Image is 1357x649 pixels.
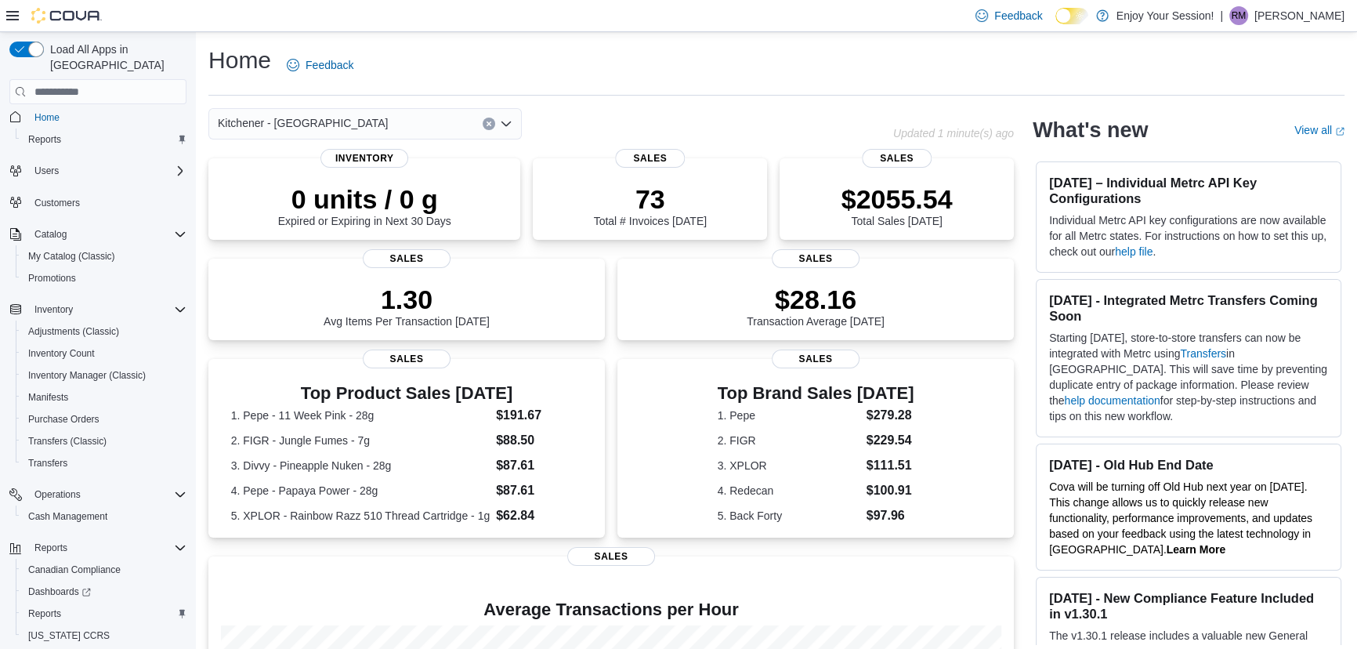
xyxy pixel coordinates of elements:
[231,433,490,448] dt: 2. FIGR - Jungle Fumes - 7g
[28,629,110,642] span: [US_STATE] CCRS
[28,347,95,360] span: Inventory Count
[16,559,193,581] button: Canadian Compliance
[22,507,186,526] span: Cash Management
[231,458,490,473] dt: 3. Divvy - Pineapple Nuken - 28g
[496,481,582,500] dd: $87.61
[16,625,193,647] button: [US_STATE] CCRS
[3,105,193,128] button: Home
[747,284,885,328] div: Transaction Average [DATE]
[3,160,193,182] button: Users
[3,537,193,559] button: Reports
[22,626,116,645] a: [US_STATE] CCRS
[28,161,65,180] button: Users
[320,149,408,168] span: Inventory
[28,108,66,127] a: Home
[1049,457,1328,473] h3: [DATE] - Old Hub End Date
[231,384,583,403] h3: Top Product Sales [DATE]
[28,300,79,319] button: Inventory
[867,431,914,450] dd: $229.54
[22,410,106,429] a: Purchase Orders
[28,225,73,244] button: Catalog
[16,129,193,150] button: Reports
[22,604,67,623] a: Reports
[44,42,186,73] span: Load All Apps in [GEOGRAPHIC_DATA]
[22,410,186,429] span: Purchase Orders
[16,386,193,408] button: Manifests
[31,8,102,24] img: Cova
[893,127,1014,140] p: Updated 1 minute(s) ago
[867,506,914,525] dd: $97.96
[22,322,125,341] a: Adjustments (Classic)
[34,542,67,554] span: Reports
[862,149,932,168] span: Sales
[28,485,186,504] span: Operations
[1064,394,1160,407] a: help documentation
[34,303,73,316] span: Inventory
[34,111,60,124] span: Home
[718,433,860,448] dt: 2. FIGR
[28,607,61,620] span: Reports
[34,228,67,241] span: Catalog
[22,626,186,645] span: Washington CCRS
[280,49,360,81] a: Feedback
[22,507,114,526] a: Cash Management
[1180,347,1226,360] a: Transfers
[867,481,914,500] dd: $100.91
[994,8,1042,24] span: Feedback
[16,245,193,267] button: My Catalog (Classic)
[718,483,860,499] dt: 4. Redecan
[718,408,860,423] dt: 1. Pepe
[718,458,860,473] dt: 3. XPLOR
[22,344,186,363] span: Inventory Count
[747,284,885,315] p: $28.16
[22,269,82,288] a: Promotions
[1232,6,1247,25] span: RM
[1049,330,1328,424] p: Starting [DATE], store-to-store transfers can now be integrated with Metrc using in [GEOGRAPHIC_D...
[363,350,451,368] span: Sales
[867,406,914,425] dd: $279.28
[22,366,152,385] a: Inventory Manager (Classic)
[841,183,953,227] div: Total Sales [DATE]
[22,388,74,407] a: Manifests
[208,45,271,76] h1: Home
[324,284,490,315] p: 1.30
[22,130,186,149] span: Reports
[22,582,97,601] a: Dashboards
[22,560,186,579] span: Canadian Compliance
[16,343,193,364] button: Inventory Count
[3,191,193,214] button: Customers
[28,325,119,338] span: Adjustments (Classic)
[1116,6,1214,25] p: Enjoy Your Session!
[16,452,193,474] button: Transfers
[1254,6,1344,25] p: [PERSON_NAME]
[1229,6,1248,25] div: Rahil Mansuri
[231,483,490,499] dt: 4. Pepe - Papaya Power - 28g
[22,432,113,451] a: Transfers (Classic)
[16,364,193,386] button: Inventory Manager (Classic)
[3,484,193,506] button: Operations
[28,194,86,212] a: Customers
[22,247,121,266] a: My Catalog (Classic)
[28,161,186,180] span: Users
[22,366,186,385] span: Inventory Manager (Classic)
[28,133,61,146] span: Reports
[1049,590,1328,622] h3: [DATE] - New Compliance Feature Included in v1.30.1
[22,322,186,341] span: Adjustments (Classic)
[841,183,953,215] p: $2055.54
[867,456,914,475] dd: $111.51
[496,406,582,425] dd: $191.67
[496,506,582,525] dd: $62.84
[22,388,186,407] span: Manifests
[34,165,59,177] span: Users
[28,435,107,448] span: Transfers (Classic)
[221,600,1001,619] h4: Average Transactions per Hour
[22,344,101,363] a: Inventory Count
[28,250,115,263] span: My Catalog (Classic)
[1049,292,1328,324] h3: [DATE] - Integrated Metrc Transfers Coming Soon
[34,488,81,501] span: Operations
[22,269,186,288] span: Promotions
[218,114,388,132] span: Kitchener - [GEOGRAPHIC_DATA]
[363,249,451,268] span: Sales
[22,454,186,473] span: Transfers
